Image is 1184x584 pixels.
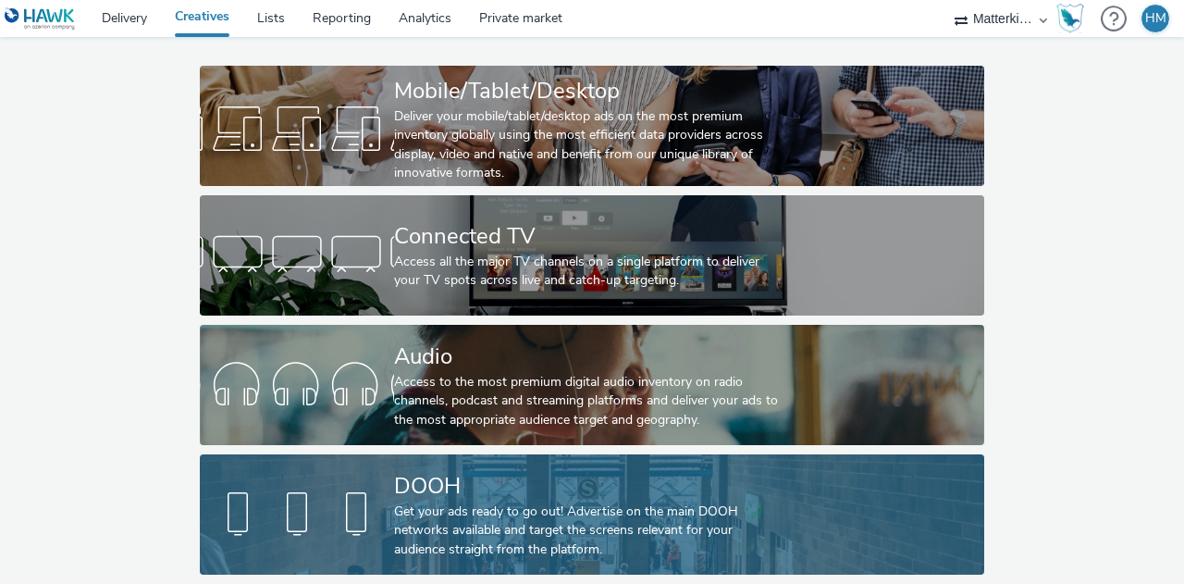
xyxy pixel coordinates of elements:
[394,253,783,291] div: Access all the major TV channels on a single platform to deliver your TV spots across live and ca...
[200,454,985,575] a: DOOHGet your ads ready to go out! Advertise on the main DOOH networks available and target the sc...
[394,373,783,429] div: Access to the most premium digital audio inventory on radio channels, podcast and streaming platf...
[200,325,985,445] a: AudioAccess to the most premium digital audio inventory on radio channels, podcast and streaming ...
[394,75,783,107] div: Mobile/Tablet/Desktop
[394,470,783,503] div: DOOH
[200,66,985,186] a: Mobile/Tablet/DesktopDeliver your mobile/tablet/desktop ads on the most premium inventory globall...
[394,341,783,373] div: Audio
[394,107,783,183] div: Deliver your mobile/tablet/desktop ads on the most premium inventory globally using the most effi...
[200,195,985,316] a: Connected TVAccess all the major TV channels on a single platform to deliver your TV spots across...
[394,220,783,253] div: Connected TV
[1056,4,1084,33] img: Hawk Academy
[5,7,76,31] img: undefined Logo
[1145,5,1166,32] div: HM
[1056,4,1091,33] a: Hawk Academy
[394,503,783,559] div: Get your ads ready to go out! Advertise on the main DOOH networks available and target the screen...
